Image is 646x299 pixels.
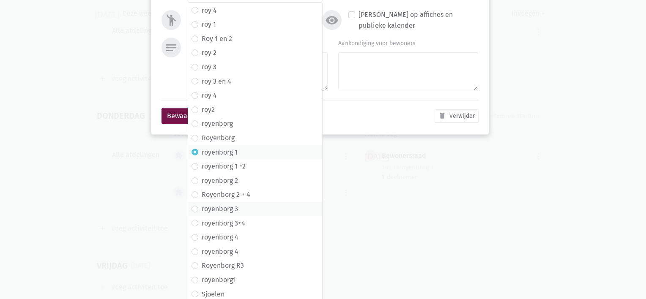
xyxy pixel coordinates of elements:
[202,62,216,73] label: roy 3
[338,39,416,48] label: Aankondiging voor bewoners
[202,204,238,215] label: royenborg 3
[202,133,235,144] label: Royenborg
[202,246,238,257] label: royenborg 4
[202,76,231,87] label: roy 3 en 4
[202,147,238,158] label: royenborg 1
[202,118,233,129] label: royenborg
[202,218,245,229] label: royenborg 3+4
[202,260,244,271] label: Royenborg R3
[164,14,178,27] i: emoji_people
[202,5,217,16] label: roy 4
[438,112,446,120] i: delete
[435,109,479,122] button: Verwijder
[202,232,238,243] label: royenborg 4
[202,90,217,101] label: roy 4
[164,41,178,54] i: notes
[202,104,215,115] label: roy2
[202,275,236,285] label: royenborg1
[202,33,232,44] label: Roy 1 en 2
[202,19,216,30] label: roy 1
[202,189,250,200] label: Royenborg 2 + 4
[202,47,216,58] label: roy 2
[161,108,195,125] button: Bewaar
[202,161,246,172] label: royenborg 1 +2
[359,9,478,31] label: [PERSON_NAME] op affiches en publieke kalender
[202,175,238,186] label: royenborg 2
[325,14,339,27] i: visibility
